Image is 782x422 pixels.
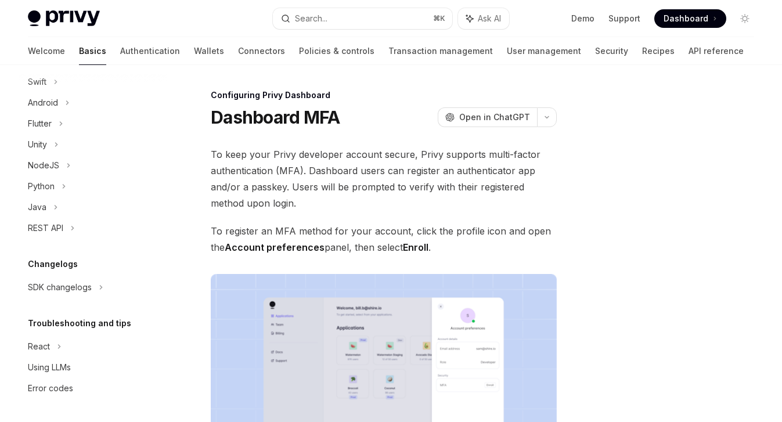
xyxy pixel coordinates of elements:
div: Python [28,179,55,193]
a: Basics [79,37,106,65]
div: Search... [295,12,327,26]
span: Ask AI [478,13,501,24]
a: Connectors [238,37,285,65]
img: light logo [28,10,100,27]
div: Configuring Privy Dashboard [211,89,557,101]
a: Security [595,37,628,65]
div: React [28,340,50,354]
div: REST API [28,221,63,235]
div: Java [28,200,46,214]
strong: Account preferences [225,241,325,253]
div: Flutter [28,117,52,131]
div: Error codes [28,381,73,395]
a: Welcome [28,37,65,65]
div: Using LLMs [28,360,71,374]
a: Wallets [194,37,224,65]
div: Unity [28,138,47,152]
a: Error codes [19,378,167,399]
div: Android [28,96,58,110]
a: Dashboard [654,9,726,28]
span: Dashboard [664,13,708,24]
a: Recipes [642,37,675,65]
strong: Enroll [403,241,428,253]
a: API reference [689,37,744,65]
h5: Troubleshooting and tips [28,316,131,330]
a: Support [608,13,640,24]
button: Search...⌘K [273,8,452,29]
span: To keep your Privy developer account secure, Privy supports multi-factor authentication (MFA). Da... [211,146,557,211]
span: To register an MFA method for your account, click the profile icon and open the panel, then select . [211,223,557,255]
button: Toggle dark mode [736,9,754,28]
a: Authentication [120,37,180,65]
a: User management [507,37,581,65]
span: Open in ChatGPT [459,111,530,123]
a: Demo [571,13,594,24]
h1: Dashboard MFA [211,107,340,128]
div: SDK changelogs [28,280,92,294]
button: Ask AI [458,8,509,29]
a: Transaction management [388,37,493,65]
div: NodeJS [28,158,59,172]
a: Using LLMs [19,357,167,378]
a: Policies & controls [299,37,374,65]
h5: Changelogs [28,257,78,271]
button: Open in ChatGPT [438,107,537,127]
span: ⌘ K [433,14,445,23]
